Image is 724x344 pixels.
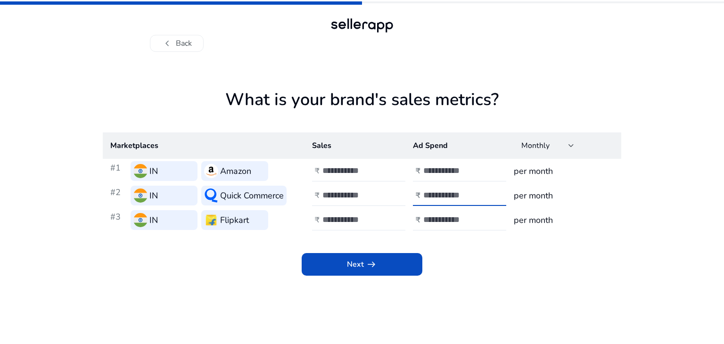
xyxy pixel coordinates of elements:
img: in.svg [133,213,148,227]
span: Next [347,259,377,270]
h3: #1 [110,161,127,181]
h4: ₹ [416,167,420,176]
h3: Amazon [220,164,251,178]
h4: ₹ [315,167,320,176]
h3: IN [149,164,158,178]
h3: #3 [110,210,127,230]
span: Monthly [521,140,550,151]
h4: ₹ [315,216,320,225]
h1: What is your brand's sales metrics? [103,90,621,132]
h3: per month [514,164,614,178]
h3: #2 [110,186,127,205]
h3: per month [514,213,614,227]
h3: Flipkart [220,213,249,227]
h3: per month [514,189,614,202]
img: in.svg [133,188,148,203]
h3: IN [149,189,158,202]
button: chevron_leftBack [150,35,204,52]
h4: ₹ [416,216,420,225]
h4: ₹ [315,191,320,200]
h4: ₹ [416,191,420,200]
th: Marketplaces [103,132,304,159]
span: chevron_left [162,38,173,49]
th: Sales [304,132,405,159]
h3: Quick Commerce [220,189,284,202]
img: in.svg [133,164,148,178]
h3: IN [149,213,158,227]
button: Nextarrow_right_alt [302,253,422,276]
th: Ad Spend [405,132,506,159]
span: arrow_right_alt [366,259,377,270]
